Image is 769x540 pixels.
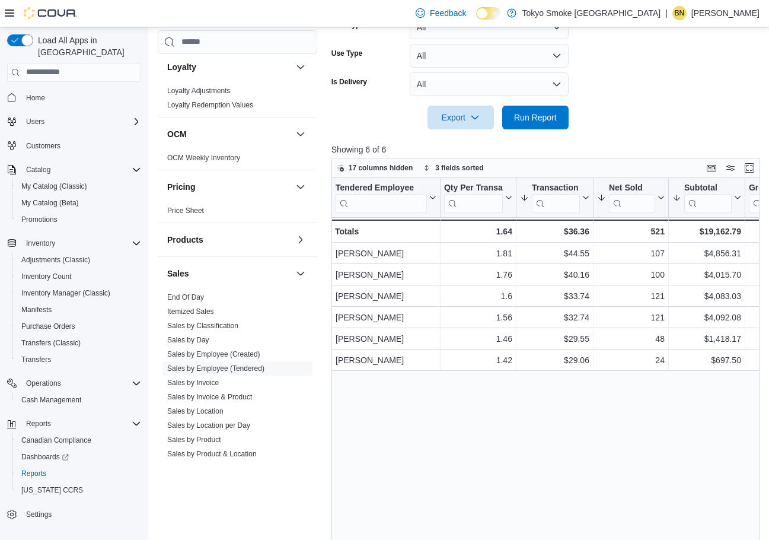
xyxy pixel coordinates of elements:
[17,253,95,267] a: Adjustments (Classic)
[21,436,91,445] span: Canadian Compliance
[167,377,219,387] span: Sales by Invoice
[410,44,569,68] button: All
[12,351,146,368] button: Transfers
[597,182,665,212] button: Net Sold
[21,163,55,177] button: Catalog
[514,112,557,123] span: Run Report
[17,483,88,497] a: [US_STATE] CCRS
[21,115,141,129] span: Users
[12,392,146,408] button: Cash Management
[532,182,580,212] div: Transaction Average
[336,353,436,367] div: [PERSON_NAME]
[21,338,81,348] span: Transfers (Classic)
[26,510,52,519] span: Settings
[24,7,77,19] img: Cova
[167,320,238,330] span: Sales by Classification
[12,211,146,228] button: Promotions
[12,432,146,449] button: Canadian Compliance
[21,469,46,478] span: Reports
[167,100,253,109] span: Loyalty Redemption Values
[167,406,224,415] a: Sales by Location
[435,163,483,173] span: 3 fields sorted
[17,393,141,407] span: Cash Management
[520,224,589,239] div: $36.36
[21,485,83,495] span: [US_STATE] CCRS
[17,352,56,367] a: Transfers
[21,90,141,105] span: Home
[26,117,44,126] span: Users
[17,179,92,193] a: My Catalog (Classic)
[723,161,738,175] button: Display options
[336,246,436,261] div: [PERSON_NAME]
[167,420,250,430] span: Sales by Location per Day
[17,269,141,284] span: Inventory Count
[293,59,308,74] button: Loyalty
[419,161,488,175] button: 3 fields sorted
[167,435,221,443] a: Sales by Product
[17,179,141,193] span: My Catalog (Classic)
[17,196,84,210] a: My Catalog (Beta)
[12,318,146,335] button: Purchase Orders
[672,6,687,20] div: Brianna Nesbitt
[335,224,436,239] div: Totals
[17,393,86,407] a: Cash Management
[609,182,655,212] div: Net Sold
[21,305,52,315] span: Manifests
[21,452,69,462] span: Dashboards
[167,61,196,72] h3: Loyalty
[21,417,141,431] span: Reports
[444,182,503,212] div: Qty Per Transaction
[167,378,219,386] a: Sales by Invoice
[520,289,589,303] div: $33.74
[167,233,203,245] h3: Products
[672,332,741,346] div: $1,418.17
[444,289,512,303] div: 1.6
[336,182,427,212] div: Tendered Employee
[167,421,250,429] a: Sales by Location per Day
[167,86,231,94] a: Loyalty Adjustments
[336,182,436,212] button: Tendered Employee
[167,363,264,373] span: Sales by Employee (Tendered)
[17,336,85,350] a: Transfers (Classic)
[21,288,110,298] span: Inventory Manager (Classic)
[597,268,665,282] div: 100
[331,77,367,87] label: Is Delivery
[331,49,362,58] label: Use Type
[672,289,741,303] div: $4,083.03
[12,465,146,482] button: Reports
[597,353,665,367] div: 24
[26,379,61,388] span: Operations
[427,106,494,129] button: Export
[597,224,665,239] div: 521
[520,310,589,325] div: $32.74
[158,150,317,169] div: OCM
[167,233,291,245] button: Products
[167,449,257,458] span: Sales by Product & Location
[444,182,503,193] div: Qty Per Transaction
[520,353,589,367] div: $29.06
[21,91,50,105] a: Home
[665,6,668,20] p: |
[672,224,741,239] div: $19,162.79
[293,126,308,141] button: OCM
[158,203,317,222] div: Pricing
[410,72,569,96] button: All
[522,6,661,20] p: Tokyo Smoke [GEOGRAPHIC_DATA]
[17,303,56,317] a: Manifests
[12,252,146,268] button: Adjustments (Classic)
[520,332,589,346] div: $29.55
[444,268,512,282] div: 1.76
[684,182,732,193] div: Subtotal
[167,206,204,214] a: Price Sheet
[167,293,204,301] a: End Of Day
[17,196,141,210] span: My Catalog (Beta)
[444,246,512,261] div: 1.81
[17,450,141,464] span: Dashboards
[167,267,189,279] h3: Sales
[742,161,757,175] button: Enter fullscreen
[12,301,146,318] button: Manifests
[21,507,141,522] span: Settings
[2,89,146,106] button: Home
[672,353,741,367] div: $697.50
[2,137,146,154] button: Customers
